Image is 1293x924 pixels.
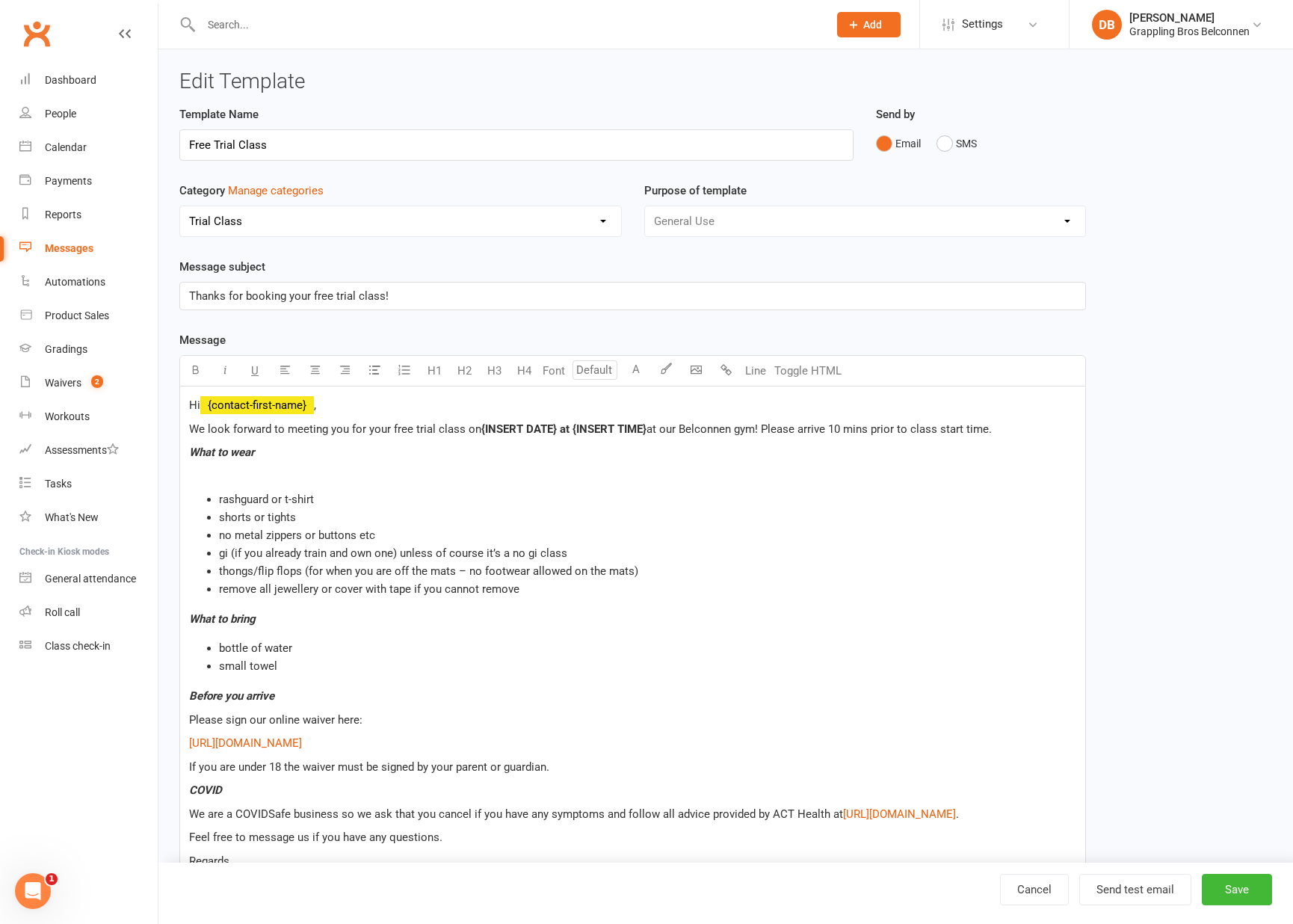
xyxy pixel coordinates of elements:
[179,258,265,276] label: Message subject
[45,74,96,86] div: Dashboard
[45,444,119,456] div: Assessments
[189,689,274,703] span: Before you arrive
[1129,25,1250,38] div: Grappling Bros Belconnen
[45,108,76,120] div: People
[1202,874,1272,905] button: Save
[18,15,55,52] a: Clubworx
[449,356,479,386] button: H2
[179,105,259,123] label: Template Name
[314,398,316,412] span: ,
[189,736,302,750] span: [URL][DOMAIN_NAME]
[863,19,882,31] span: Add
[45,175,92,187] div: Payments
[197,14,818,35] input: Search...
[179,70,1272,93] h3: Edit Template
[936,129,977,158] button: SMS
[876,105,915,123] label: Send by
[19,131,158,164] a: Calendar
[19,198,158,232] a: Reports
[189,398,200,412] span: Hi
[19,467,158,501] a: Tasks
[219,529,375,542] span: no metal zippers or buttons etc
[19,64,158,97] a: Dashboard
[19,164,158,198] a: Payments
[179,331,226,349] label: Message
[19,400,158,434] a: Workouts
[1079,874,1191,905] button: Send test email
[646,422,992,436] span: at our Belconnen gym! Please arrive 10 mins prior to class start time.
[45,640,111,652] div: Class check-in
[45,276,105,288] div: Automations
[45,478,72,490] div: Tasks
[621,356,651,386] button: A
[19,265,158,299] a: Automations
[45,141,87,153] div: Calendar
[46,873,58,885] span: 1
[240,356,270,386] button: U
[228,182,324,200] button: Category
[573,360,617,380] input: Default
[45,377,81,389] div: Waivers
[539,356,569,386] button: Font
[179,182,324,200] label: Category
[837,12,901,37] button: Add
[45,410,90,422] div: Workouts
[219,546,567,560] span: gi (if you already train and own one) unless of course it’s a no gi class
[771,356,845,386] button: Toggle HTML
[189,854,232,868] span: Regards,
[45,606,80,618] div: Roll call
[19,501,158,535] a: What's New
[45,209,81,221] div: Reports
[843,807,956,821] span: [URL][DOMAIN_NAME]
[45,511,99,523] div: What's New
[1000,874,1069,905] a: Cancel
[19,562,158,596] a: General attendance kiosk mode
[219,564,638,578] span: thongs/flip flops (for when you are off the mats – no footwear allowed on the mats)
[45,343,87,355] div: Gradings
[189,612,256,626] span: What to bring
[189,831,442,844] span: Feel free to message us if you have any questions.
[219,511,296,524] span: shorts or tights
[962,7,1003,41] span: Settings
[189,713,362,727] span: Please sign our online waiver here:
[19,333,158,366] a: Gradings
[19,232,158,265] a: Messages
[1129,11,1250,25] div: [PERSON_NAME]
[419,356,449,386] button: H1
[19,434,158,467] a: Assessments
[45,242,93,254] div: Messages
[219,582,519,596] span: remove all jewellery or cover with tape if you cannot remove
[189,807,843,821] span: We are a COVIDSafe business so we ask that you cancel if you have any symptoms and follow all adv...
[251,364,259,378] span: U
[219,641,292,655] span: bottle of water
[509,356,539,386] button: H4
[19,299,158,333] a: Product Sales
[219,493,314,506] span: rashguard or t-shirt
[644,182,747,200] label: Purpose of template
[19,596,158,629] a: Roll call
[19,366,158,400] a: Waivers 2
[45,573,136,585] div: General attendance
[45,309,109,321] div: Product Sales
[956,807,959,821] span: .
[189,446,254,459] span: What to wear
[741,356,771,386] button: Line
[19,629,158,663] a: Class kiosk mode
[876,129,921,158] button: Email
[15,873,51,909] iframe: Intercom live chat
[189,760,549,774] span: If you are under 18 the waiver must be signed by your parent or guardian.
[19,97,158,131] a: People
[189,422,481,436] span: We look forward to meeting you for your free trial class on
[91,375,103,388] span: 2
[219,659,277,673] span: small towel
[189,783,222,797] span: COVID
[1092,10,1122,40] div: DB
[479,356,509,386] button: H3
[189,289,389,303] span: Thanks for booking your free trial class!
[481,422,646,436] span: {INSERT DATE} at {INSERT TIME}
